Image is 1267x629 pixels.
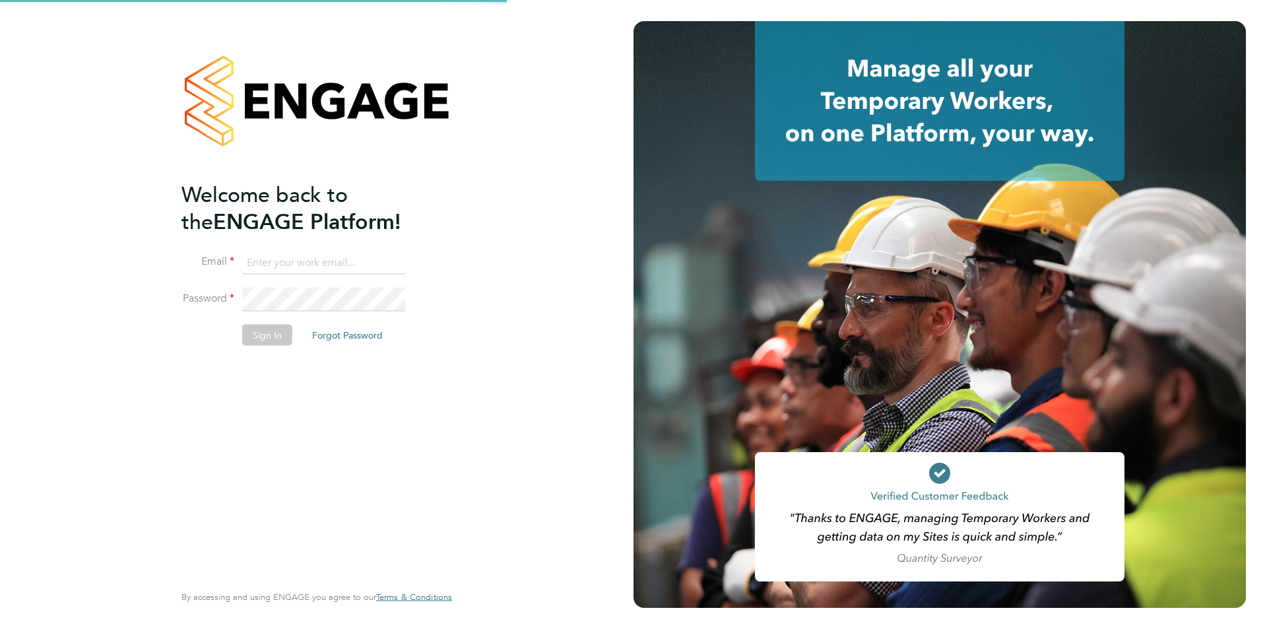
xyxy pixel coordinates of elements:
label: Password [181,292,234,306]
span: Welcome back to the [181,182,348,234]
span: By accessing and using ENGAGE you agree to our [181,591,452,603]
span: Terms & Conditions [376,591,452,603]
a: Terms & Conditions [376,592,452,603]
h2: ENGAGE Platform! [181,181,439,235]
button: Forgot Password [302,325,393,346]
button: Sign In [242,325,292,346]
input: Enter your work email... [242,251,405,275]
label: Email [181,255,234,269]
